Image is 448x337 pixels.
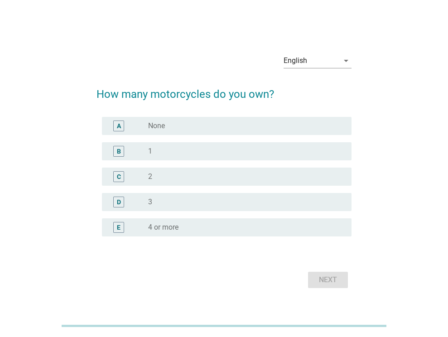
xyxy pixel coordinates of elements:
h2: How many motorcycles do you own? [96,77,352,102]
div: D [117,197,121,207]
label: 3 [148,197,152,207]
div: A [117,121,121,131]
label: None [148,121,165,130]
div: E [117,223,120,232]
i: arrow_drop_down [341,55,352,66]
label: 4 or more [148,223,178,232]
div: B [117,147,121,156]
div: C [117,172,121,182]
label: 1 [148,147,152,156]
label: 2 [148,172,152,181]
div: English [284,57,307,65]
